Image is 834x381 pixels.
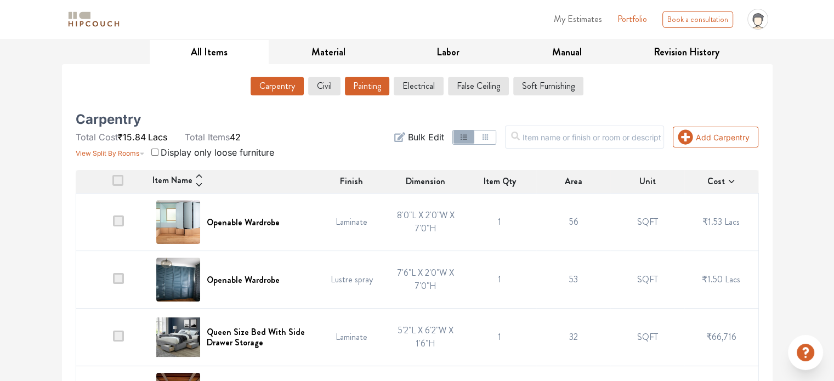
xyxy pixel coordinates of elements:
[315,194,389,251] td: Laminate
[724,215,740,228] span: Lacs
[152,174,192,189] span: Item Name
[156,200,200,244] img: Openable Wardrobe
[662,11,733,28] div: Book a consultation
[610,251,684,309] td: SQFT
[565,175,582,188] span: Area
[702,273,723,286] span: ₹1.50
[66,7,121,32] span: logo-horizontal.svg
[394,77,444,95] button: Electrical
[315,309,389,366] td: Laminate
[617,13,647,26] a: Portfolio
[345,77,389,95] button: Painting
[389,194,463,251] td: 8'0"L X 2'0"W X 7'0"H
[185,130,241,144] li: 42
[118,132,146,143] span: ₹15.84
[388,40,508,65] button: Labor
[389,309,463,366] td: 5'2"L X 6'2"W X 1'6"H
[536,251,610,309] td: 53
[207,327,308,348] h6: Queen Size Bed With Side Drawer Storage
[308,77,341,95] button: Civil
[251,77,304,95] button: Carpentry
[207,217,280,228] h6: Openable Wardrobe
[76,144,145,159] button: View Split By Rooms
[513,77,583,95] button: Soft Furnishing
[156,315,200,359] img: Queen Size Bed With Side Drawer Storage
[161,147,274,158] span: Display only loose furniture
[463,251,537,309] td: 1
[610,309,684,366] td: SQFT
[76,115,141,124] h5: Carpentry
[725,273,740,286] span: Lacs
[505,126,664,149] input: Item name or finish or room or description
[627,40,746,65] button: Revision History
[702,215,722,228] span: ₹1.53
[340,175,363,188] span: Finish
[315,251,389,309] td: Lustre spray
[507,40,627,65] button: Manual
[406,175,445,188] span: Dimension
[463,309,537,366] td: 1
[673,127,758,147] button: Add Carpentry
[610,194,684,251] td: SQFT
[536,194,610,251] td: 56
[484,175,516,188] span: Item Qty
[554,13,602,25] span: My Estimates
[148,132,167,143] span: Lacs
[707,175,725,188] span: Cost
[389,251,463,309] td: 7'6"L X 2'0"W X 7'0"H
[407,130,444,144] span: Bulk Edit
[463,194,537,251] td: 1
[269,40,388,65] button: Material
[394,130,444,144] button: Bulk Edit
[706,331,736,343] span: ₹66,716
[639,175,656,188] span: Unit
[448,77,509,95] button: False Ceiling
[76,132,118,143] span: Total Cost
[76,149,139,157] span: View Split By Rooms
[156,258,200,302] img: Openable Wardrobe
[66,10,121,29] img: logo-horizontal.svg
[150,40,269,65] button: All Items
[185,132,230,143] span: Total Items
[536,309,610,366] td: 32
[207,275,280,285] h6: Openable Wardrobe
